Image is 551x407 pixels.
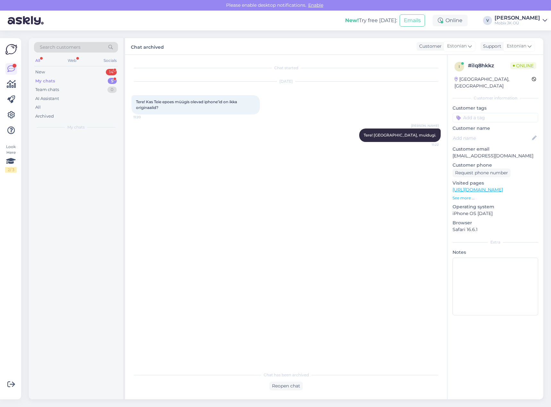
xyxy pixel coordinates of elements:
div: [GEOGRAPHIC_DATA], [GEOGRAPHIC_DATA] [454,76,532,89]
label: Chat archived [131,42,164,51]
div: Mobix JK OÜ [495,21,540,26]
b: New! [345,17,359,23]
input: Add name [453,135,531,142]
div: All [34,56,41,65]
span: Search customers [40,44,81,51]
div: Chat started [131,65,441,71]
p: Notes [453,249,538,256]
div: Look Here [5,144,17,173]
span: Estonian [507,43,526,50]
span: Tere! Kas Teie epoes müügis olevad iphone’id on ikka originaalid? [136,99,238,110]
p: Customer phone [453,162,538,169]
img: Askly Logo [5,43,17,55]
p: Customer tags [453,105,538,112]
div: Support [480,43,501,50]
div: Team chats [35,87,59,93]
div: AI Assistant [35,96,59,102]
div: New [35,69,45,75]
span: Tere! [GEOGRAPHIC_DATA], muidugi. [364,133,436,137]
p: See more ... [453,195,538,201]
div: Try free [DATE]: [345,17,397,24]
div: [PERSON_NAME] [495,15,540,21]
div: Socials [102,56,118,65]
span: Estonian [447,43,467,50]
div: [DATE] [131,79,441,84]
div: My chats [35,78,55,84]
span: My chats [67,124,85,130]
p: Customer email [453,146,538,153]
div: Request phone number [453,169,511,177]
div: V [483,16,492,25]
p: iPhone OS [DATE] [453,210,538,217]
div: Reopen chat [269,382,303,390]
div: Customer information [453,95,538,101]
span: Enable [306,2,325,8]
div: All [35,104,41,111]
span: [PERSON_NAME] [411,123,439,128]
div: Extra [453,239,538,245]
div: Archived [35,113,54,120]
div: 14 [106,69,117,75]
span: Online [510,62,536,69]
div: Web [66,56,78,65]
p: Customer name [453,125,538,132]
span: 11:20 [133,115,157,120]
div: Customer [417,43,442,50]
a: [PERSON_NAME]Mobix JK OÜ [495,15,547,26]
button: Emails [400,14,425,27]
p: Browser [453,220,538,226]
div: Online [433,15,468,26]
div: # ilq8hkkz [468,62,510,70]
p: [EMAIL_ADDRESS][DOMAIN_NAME] [453,153,538,159]
p: Safari 16.6.1 [453,226,538,233]
input: Add a tag [453,113,538,122]
p: Visited pages [453,180,538,187]
span: i [459,64,460,69]
a: [URL][DOMAIN_NAME] [453,187,503,193]
span: 11:22 [415,142,439,147]
div: 2 / 3 [5,167,17,173]
div: 0 [107,87,117,93]
span: Chat has been archived [264,372,309,378]
p: Operating system [453,203,538,210]
div: 5 [108,78,117,84]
